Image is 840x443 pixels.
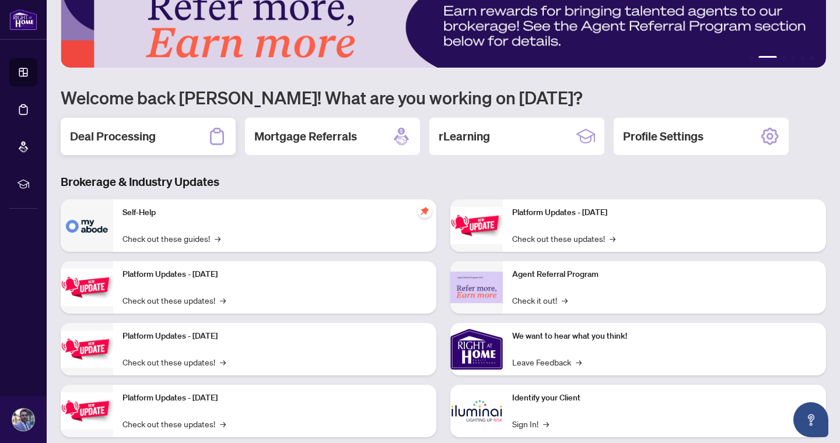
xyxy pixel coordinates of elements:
[810,56,814,61] button: 6
[61,331,113,367] img: Platform Updates - July 21, 2025
[623,128,703,145] h2: Profile Settings
[450,323,503,375] img: We want to hear what you think!
[793,402,828,437] button: Open asap
[70,128,156,145] h2: Deal Processing
[220,417,226,430] span: →
[512,392,817,405] p: Identify your Client
[439,128,490,145] h2: rLearning
[123,417,226,430] a: Check out these updates!→
[450,385,503,437] img: Identify your Client
[512,356,582,368] a: Leave Feedback→
[512,206,817,219] p: Platform Updates - [DATE]
[543,417,549,430] span: →
[220,294,226,307] span: →
[220,356,226,368] span: →
[782,56,786,61] button: 3
[123,392,427,405] p: Platform Updates - [DATE]
[512,294,568,307] a: Check it out!→
[512,330,817,343] p: We want to hear what you think!
[61,86,826,108] h1: Welcome back [PERSON_NAME]! What are you working on [DATE]?
[123,294,226,307] a: Check out these updates!→
[749,56,754,61] button: 1
[61,174,826,190] h3: Brokerage & Industry Updates
[450,207,503,244] img: Platform Updates - June 23, 2025
[418,204,432,218] span: pushpin
[758,56,777,61] button: 2
[12,409,34,431] img: Profile Icon
[61,269,113,305] img: Platform Updates - September 16, 2025
[576,356,582,368] span: →
[610,232,615,245] span: →
[450,272,503,304] img: Agent Referral Program
[9,9,37,30] img: logo
[123,206,427,219] p: Self-Help
[61,392,113,429] img: Platform Updates - July 8, 2025
[512,232,615,245] a: Check out these updates!→
[800,56,805,61] button: 5
[123,232,220,245] a: Check out these guides!→
[61,199,113,252] img: Self-Help
[123,356,226,368] a: Check out these updates!→
[123,268,427,281] p: Platform Updates - [DATE]
[791,56,796,61] button: 4
[512,268,817,281] p: Agent Referral Program
[215,232,220,245] span: →
[123,330,427,343] p: Platform Updates - [DATE]
[254,128,357,145] h2: Mortgage Referrals
[562,294,568,307] span: →
[512,417,549,430] a: Sign In!→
